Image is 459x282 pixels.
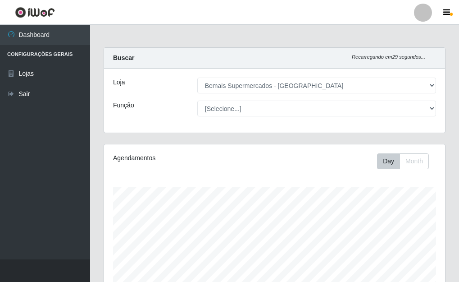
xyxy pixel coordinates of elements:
div: Agendamentos [113,153,240,163]
i: Recarregando em 29 segundos... [352,54,425,60]
strong: Buscar [113,54,134,61]
button: Month [400,153,429,169]
label: Função [113,101,134,110]
button: Day [377,153,400,169]
div: Toolbar with button groups [377,153,436,169]
img: CoreUI Logo [15,7,55,18]
label: Loja [113,78,125,87]
div: First group [377,153,429,169]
